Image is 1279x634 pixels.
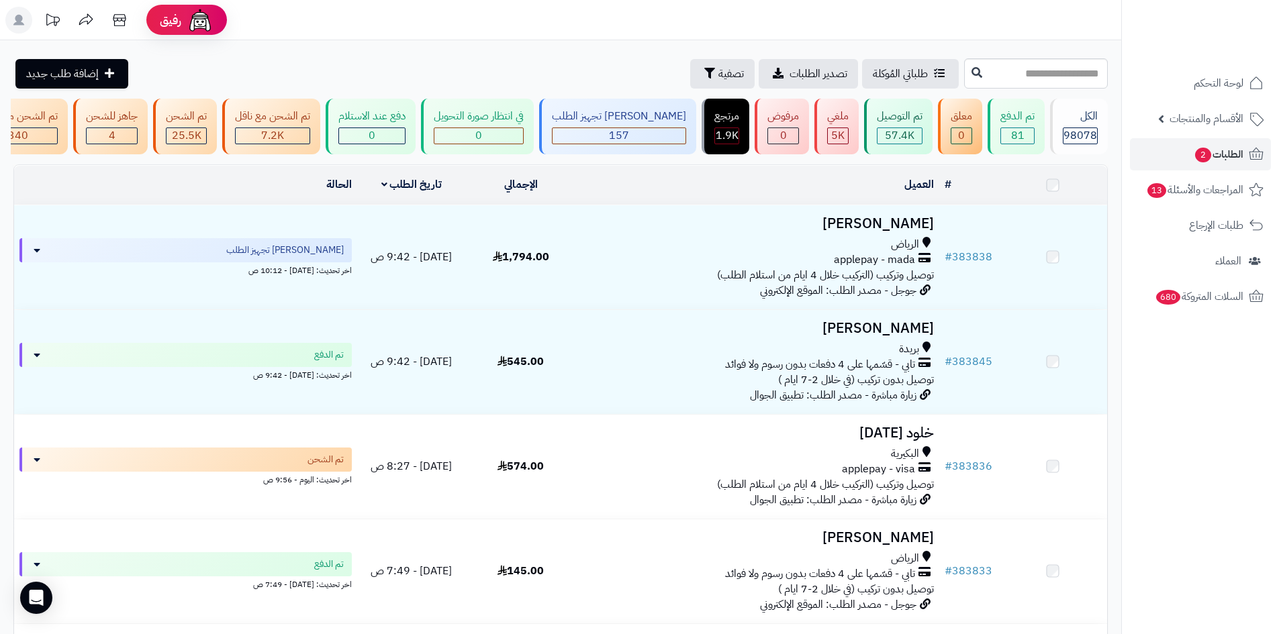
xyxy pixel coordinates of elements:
span: applepay - mada [834,252,915,268]
span: 4 [109,127,115,144]
div: معلق [951,109,972,124]
a: [PERSON_NAME] تجهيز الطلب 157 [536,99,699,154]
a: المراجعات والأسئلة13 [1130,174,1271,206]
span: بريدة [899,341,919,357]
h3: [PERSON_NAME] [581,321,934,336]
div: 25544 [167,128,206,144]
span: 574.00 [498,458,544,474]
span: تصدير الطلبات [790,66,847,82]
span: تابي - قسّمها على 4 دفعات بدون رسوم ولا فوائد [725,566,915,582]
a: مرفوض 0 [752,99,812,154]
span: 98078 [1063,127,1097,144]
span: # [945,249,952,265]
span: البكيرية [891,446,919,462]
span: 57.4K [885,127,914,144]
a: #383833 [945,563,992,579]
div: 157 [553,128,685,144]
div: تم التوصيل [877,109,922,124]
h3: خلود [DATE] [581,425,934,441]
a: تم الدفع 81 [985,99,1047,154]
span: 0 [958,127,965,144]
div: تم الشحن مع ناقل [235,109,310,124]
div: ملغي [827,109,849,124]
span: طلباتي المُوكلة [873,66,928,82]
a: تاريخ الطلب [381,176,442,193]
span: [DATE] - 9:42 ص [371,249,452,265]
span: 145.00 [498,563,544,579]
div: دفع عند الاستلام [338,109,406,124]
div: 81 [1001,128,1034,144]
a: جاهز للشحن 4 [70,99,150,154]
div: في انتظار صورة التحويل [434,109,524,124]
a: # [945,176,951,193]
div: 7222 [236,128,310,144]
a: #383836 [945,458,992,474]
div: اخر تحديث: [DATE] - 9:42 ص [19,367,352,381]
span: توصيل بدون تركيب (في خلال 2-7 ايام ) [778,372,934,388]
span: [DATE] - 9:42 ص [371,354,452,370]
span: العملاء [1215,252,1241,270]
span: لوحة التحكم [1194,74,1243,93]
a: طلباتي المُوكلة [862,59,959,89]
a: في انتظار صورة التحويل 0 [418,99,536,154]
div: الكل [1063,109,1098,124]
a: العملاء [1130,245,1271,277]
a: العميل [904,176,934,193]
span: 7.2K [261,127,284,144]
div: تم الشحن [166,109,207,124]
span: زيارة مباشرة - مصدر الطلب: تطبيق الجوال [750,387,916,403]
a: تم التوصيل 57.4K [861,99,935,154]
span: 2 [1195,148,1211,162]
a: الطلبات2 [1130,138,1271,170]
div: 4 [87,128,137,144]
span: # [945,563,952,579]
span: 0 [780,127,787,144]
span: تم الشحن [307,453,344,466]
span: [DATE] - 7:49 ص [371,563,452,579]
div: اخر تحديث: [DATE] - 10:12 ص [19,262,352,276]
span: 81 [1011,127,1025,144]
span: تابي - قسّمها على 4 دفعات بدون رسوم ولا فوائد [725,357,915,372]
h3: [PERSON_NAME] [581,216,934,231]
a: الإجمالي [504,176,538,193]
span: [PERSON_NAME] تجهيز الطلب [226,244,344,257]
a: تم الشحن 25.5K [150,99,220,154]
a: مرتجع 1.9K [699,99,752,154]
div: [PERSON_NAME] تجهيز الطلب [552,109,686,124]
span: 0 [475,127,482,144]
a: إضافة طلب جديد [15,59,128,89]
span: 545.00 [498,354,544,370]
div: 0 [768,128,798,144]
div: 1870 [715,128,739,144]
span: الرياض [891,237,919,252]
a: #383845 [945,354,992,370]
a: دفع عند الاستلام 0 [323,99,418,154]
img: logo-2.png [1188,34,1266,62]
span: جوجل - مصدر الطلب: الموقع الإلكتروني [760,596,916,613]
span: تم الدفع [314,558,344,571]
a: طلبات الإرجاع [1130,209,1271,242]
span: 5K [831,127,845,144]
div: اخر تحديث: اليوم - 9:56 ص [19,472,352,486]
div: مرفوض [767,109,799,124]
a: تم الشحن مع ناقل 7.2K [220,99,323,154]
img: ai-face.png [187,7,214,34]
span: 1.9K [716,127,739,144]
div: تم الدفع [1000,109,1035,124]
div: Open Intercom Messenger [20,582,52,614]
div: اخر تحديث: [DATE] - 7:49 ص [19,576,352,590]
span: الرياض [891,551,919,566]
span: المراجعات والأسئلة [1146,180,1243,199]
span: 0 [369,127,375,144]
span: 340 [8,127,28,144]
span: applepay - visa [842,462,915,477]
span: تصفية [718,66,744,82]
a: تحديثات المنصة [36,7,69,37]
span: رفيق [160,12,181,28]
span: الطلبات [1194,145,1243,164]
span: 13 [1147,183,1166,198]
span: 1,794.00 [493,249,549,265]
span: [DATE] - 8:27 ص [371,458,452,474]
span: # [945,458,952,474]
span: جوجل - مصدر الطلب: الموقع الإلكتروني [760,282,916,299]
